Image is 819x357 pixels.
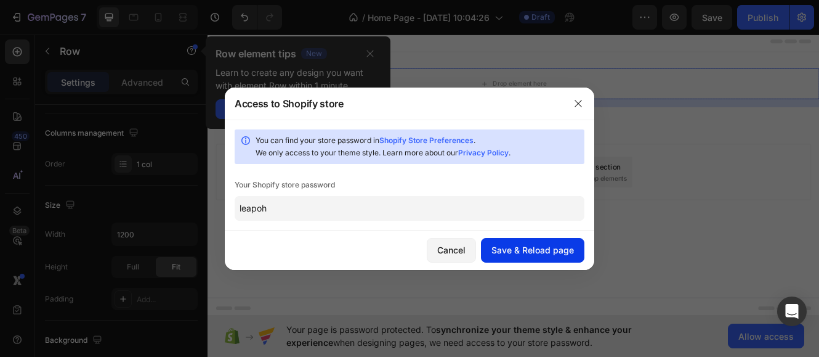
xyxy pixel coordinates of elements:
[344,59,409,68] div: Drop element here
[334,157,398,170] div: Generate layout
[491,244,574,256] div: Save & Reload page
[235,196,584,221] input: Enter password
[437,244,466,256] div: Cancel
[235,179,584,191] div: Your Shopify store password
[235,96,344,111] div: Access to Shopify store
[414,173,506,184] span: then drag & drop elements
[424,157,499,170] div: Add blank section
[458,148,509,157] a: Privacy Policy
[777,297,807,326] div: Open Intercom Messenger
[481,238,584,263] button: Save & Reload page
[379,136,474,145] a: Shopify Store Preferences
[237,157,312,170] div: Choose templates
[341,129,399,142] span: Add section
[332,173,398,184] span: from URL or image
[427,238,476,263] button: Cancel
[256,134,579,159] div: You can find your store password in . We only access to your theme style. Learn more about our .
[231,173,315,184] span: inspired by CRO experts
[15,28,36,39] div: Row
